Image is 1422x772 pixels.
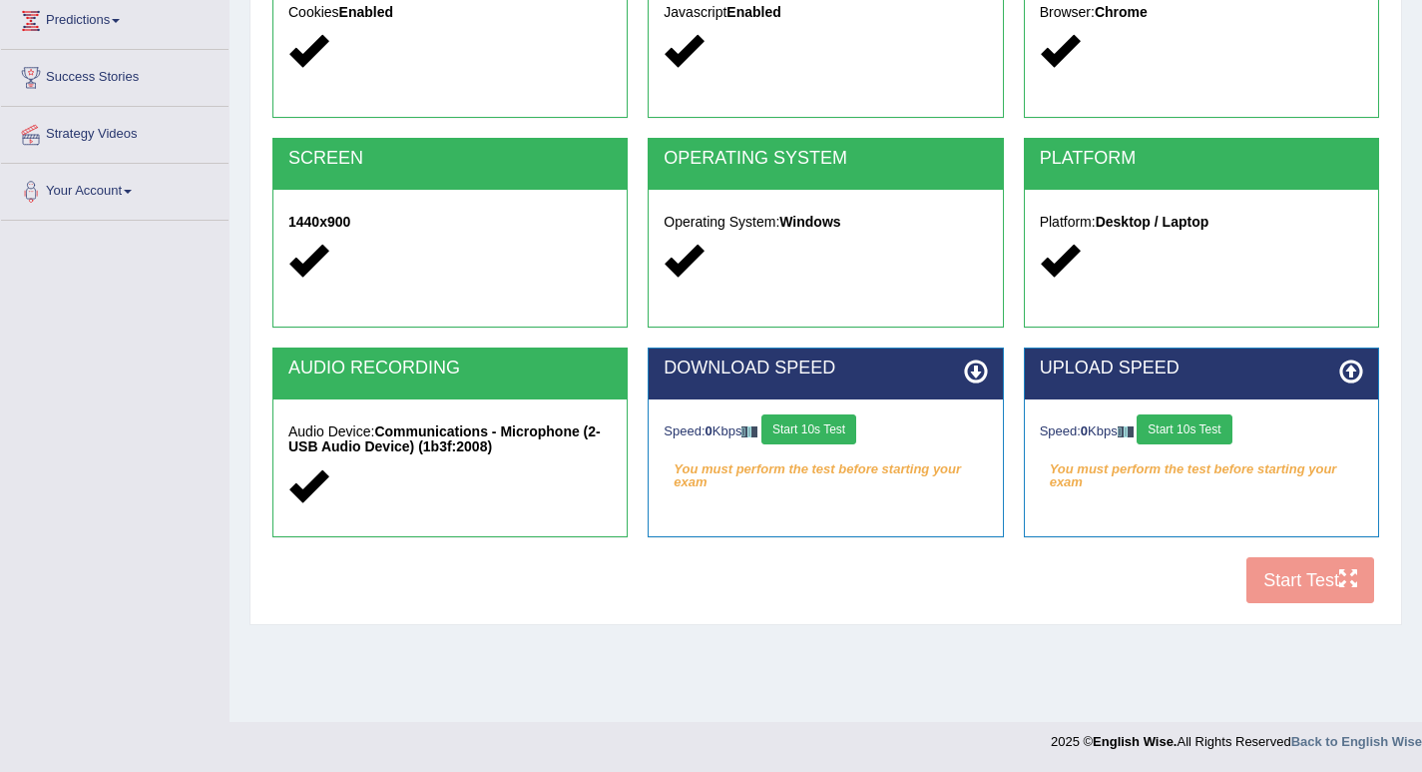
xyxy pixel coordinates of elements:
div: Speed: Kbps [1040,414,1363,449]
div: Speed: Kbps [664,414,987,449]
h5: Audio Device: [288,424,612,455]
h2: AUDIO RECORDING [288,359,612,379]
strong: Chrome [1095,4,1148,20]
a: Your Account [1,164,229,214]
h2: SCREEN [288,149,612,169]
strong: Desktop / Laptop [1096,214,1209,230]
em: You must perform the test before starting your exam [664,454,987,484]
a: Back to English Wise [1291,734,1422,749]
h5: Browser: [1040,5,1363,20]
button: Start 10s Test [761,414,856,444]
h5: Operating System: [664,215,987,230]
strong: Enabled [339,4,393,20]
div: 2025 © All Rights Reserved [1051,722,1422,751]
h2: OPERATING SYSTEM [664,149,987,169]
h5: Cookies [288,5,612,20]
a: Strategy Videos [1,107,229,157]
img: ajax-loader-fb-connection.gif [741,426,757,437]
h5: Javascript [664,5,987,20]
strong: English Wise. [1093,734,1177,749]
h2: UPLOAD SPEED [1040,359,1363,379]
strong: Windows [779,214,840,230]
h2: DOWNLOAD SPEED [664,359,987,379]
strong: Communications - Microphone (2- USB Audio Device) (1b3f:2008) [288,423,601,454]
a: Success Stories [1,50,229,100]
button: Start 10s Test [1137,414,1231,444]
strong: 0 [706,423,712,438]
img: ajax-loader-fb-connection.gif [1118,426,1134,437]
strong: 1440x900 [288,214,350,230]
strong: 0 [1081,423,1088,438]
h2: PLATFORM [1040,149,1363,169]
strong: Enabled [726,4,780,20]
h5: Platform: [1040,215,1363,230]
em: You must perform the test before starting your exam [1040,454,1363,484]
